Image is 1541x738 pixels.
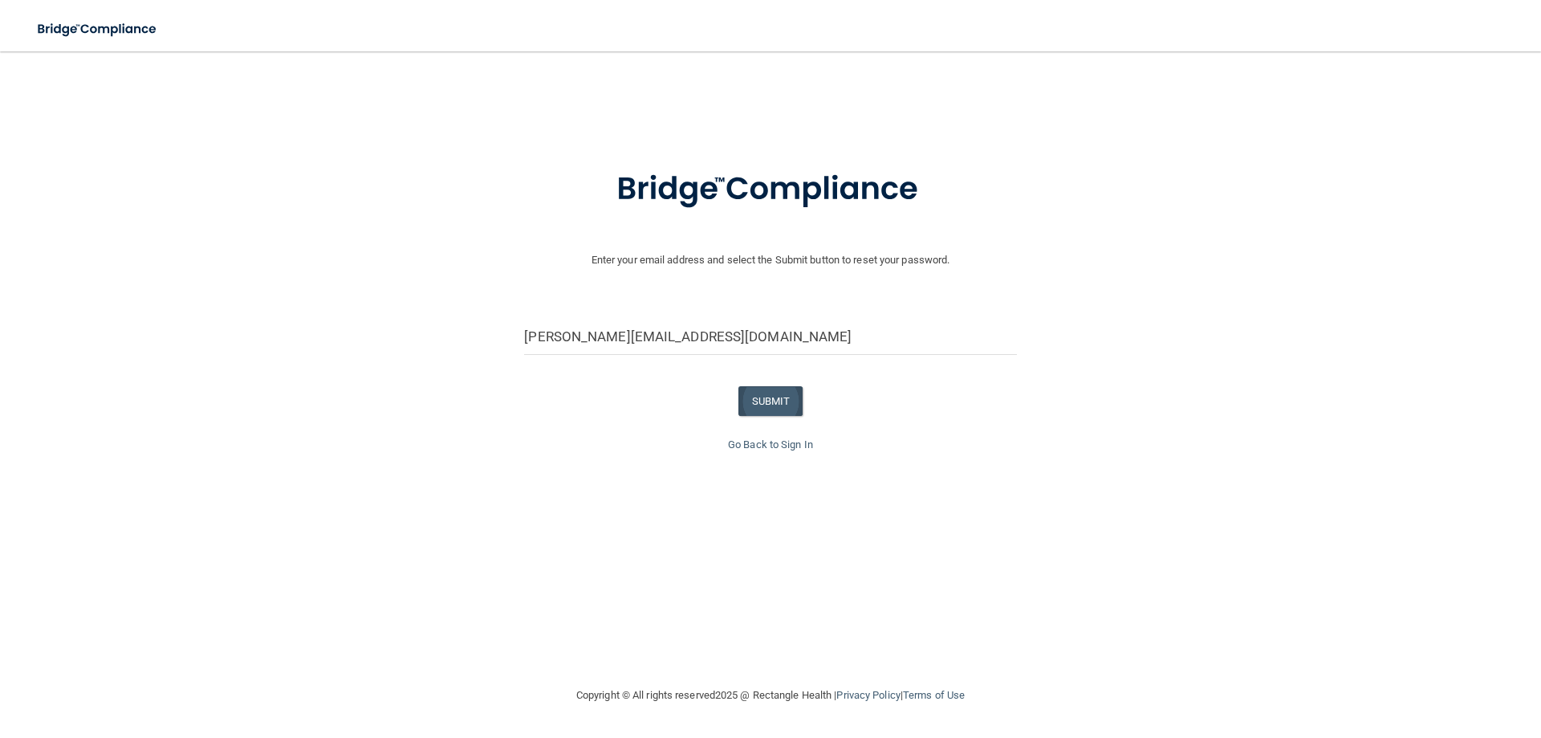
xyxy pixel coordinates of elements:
[1263,624,1522,688] iframe: Drift Widget Chat Controller
[836,689,900,701] a: Privacy Policy
[903,689,965,701] a: Terms of Use
[583,148,958,231] img: bridge_compliance_login_screen.278c3ca4.svg
[478,670,1063,721] div: Copyright © All rights reserved 2025 @ Rectangle Health | |
[738,386,803,416] button: SUBMIT
[524,319,1016,355] input: Email
[728,438,813,451] a: Go Back to Sign In
[24,13,172,46] img: bridge_compliance_login_screen.278c3ca4.svg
